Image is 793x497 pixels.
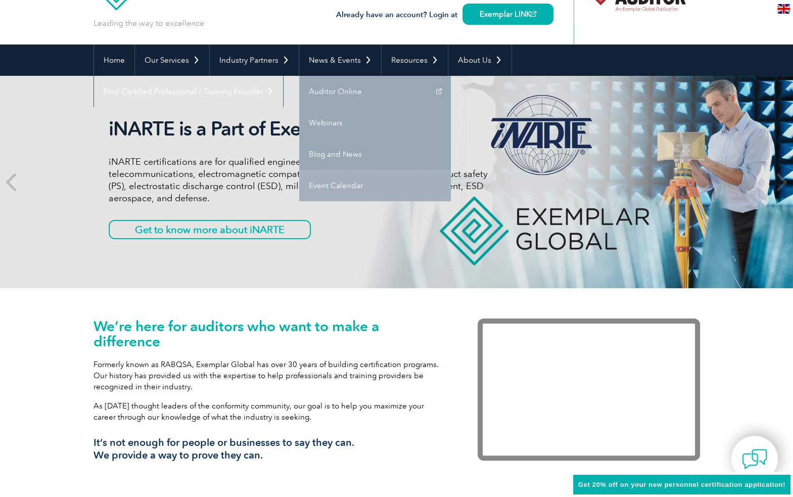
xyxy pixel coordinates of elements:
a: Auditor Online [299,76,451,107]
img: contact-chat.png [742,446,767,472]
a: Find Certified Professional / Training Provider [94,76,283,107]
iframe: Exemplar Global: Working together to make a difference [478,319,700,461]
a: News & Events [299,44,381,76]
p: Formerly known as RABQSA, Exemplar Global has over 30 years of building certification programs. O... [94,359,447,392]
h3: Already have an account? Login at [336,9,553,21]
h2: iNARTE is a Part of Exemplar Global [109,117,488,141]
p: iNARTE certifications are for qualified engineers and technicians in the fields of telecommunicat... [109,156,488,204]
p: Leading the way to excellence [94,18,204,29]
a: Event Calendar [299,170,451,201]
a: Blog and News [299,139,451,170]
a: About Us [448,44,511,76]
a: Get to know more about iNARTE [109,220,311,239]
h3: It’s not enough for people or businesses to say they can. We provide a way to prove they can. [94,436,447,462]
a: Our Services [135,44,209,76]
a: Exemplar LINK [462,4,553,25]
a: Home [94,44,134,76]
a: Industry Partners [210,44,299,76]
p: As [DATE] thought leaders of the conformity community, our goal is to help you maximize your care... [94,400,447,423]
h1: We’re here for auditors who want to make a difference [94,319,447,349]
span: Get 20% off on your new personnel certification application! [578,481,785,488]
img: open_square.png [531,11,536,17]
a: Resources [382,44,448,76]
a: Webinars [299,107,451,139]
img: en [777,4,790,14]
